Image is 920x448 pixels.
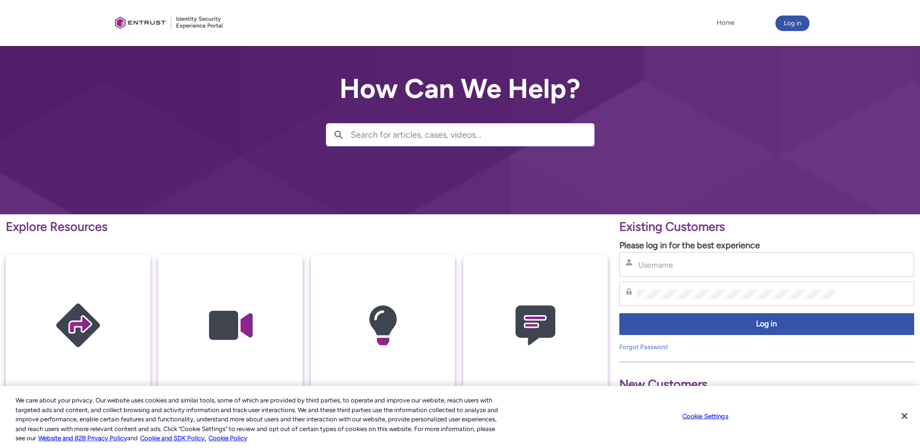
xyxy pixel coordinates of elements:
[619,313,914,335] button: Log in
[326,74,595,104] h2: How Can We Help?
[626,319,908,330] span: Log in
[894,405,915,427] button: Close
[714,16,737,30] a: Home
[6,218,608,236] p: Explore Resources
[32,273,124,378] img: Getting Started
[489,273,581,378] img: Contact Support
[140,434,206,442] a: Cookie and SDK Policy.
[326,124,351,146] button: Search
[619,218,914,236] p: Existing Customers
[38,434,127,442] a: More information about our cookie policy., opens in a new tab
[619,375,914,394] p: New Customers
[184,273,276,378] img: Video Guides
[637,260,835,270] input: Username
[209,434,247,442] a: Cookie Policy
[337,273,429,378] img: Knowledge Articles
[619,343,668,351] a: Forgot Password
[16,396,506,443] div: We care about your privacy. Our website uses cookies and similar tools, some of which are provide...
[619,239,914,252] p: Please log in for the best experience
[351,124,594,146] input: Search for articles, cases, videos...
[775,16,809,31] button: Log in
[675,407,736,426] button: Cookie Settings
